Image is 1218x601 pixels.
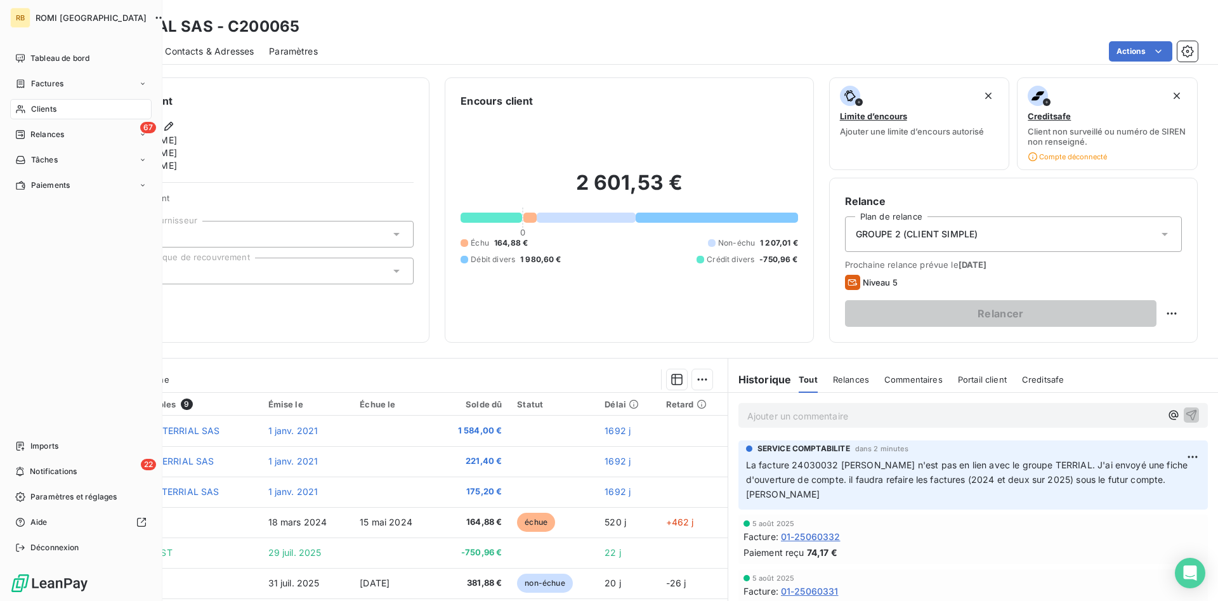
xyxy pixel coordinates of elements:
span: Tâches [31,154,58,166]
span: 520 j [605,517,626,527]
span: 01-25060332 [781,530,841,543]
span: 175,20 € [443,485,502,498]
span: SERVICE COMPTABILITE [757,443,850,454]
span: 01-25060331 [781,584,839,598]
span: Échu [471,237,489,249]
span: Limite d’encours [840,111,907,121]
span: Déconnexion [30,542,79,553]
span: Niveau 5 [863,277,898,287]
h6: Relance [845,194,1182,209]
div: Retard [666,399,720,409]
span: Non-échu [718,237,755,249]
div: Échue le [360,399,428,409]
span: Tout [799,374,818,385]
span: Facture : [743,584,778,598]
div: Statut [517,399,589,409]
span: Imports [30,440,58,452]
span: 1 980,60 € [520,254,561,265]
span: 1 janv. 2021 [268,486,318,497]
span: non-échue [517,574,572,593]
a: Paiements [10,175,152,195]
span: La facture 24030032 [PERSON_NAME] n'est pas en lien avec le groupe TERRIAL. J'ai envoyé une fiche... [746,459,1191,499]
h3: TERRIAL SAS - C200065 [112,15,299,38]
a: Clients [10,99,152,119]
span: 15 mai 2024 [360,517,412,527]
button: Relancer [845,300,1156,327]
div: Open Intercom Messenger [1175,558,1205,588]
span: Relances [30,129,64,140]
span: GROUPE 2 (CLIENT SIMPLE) [856,228,978,241]
span: 1 janv. 2021 [268,425,318,436]
h6: Encours client [461,93,533,109]
span: Creditsafe [1022,374,1064,385]
span: dans 2 minutes [855,445,908,452]
span: échue [517,513,555,532]
span: Ajouter une limite d’encours autorisé [840,126,984,136]
a: Factures [10,74,152,94]
span: 5 août 2025 [752,574,795,582]
span: 221,40 € [443,455,502,468]
span: 381,88 € [443,577,502,590]
span: 74,17 € [807,546,837,559]
span: 20 j [605,578,621,588]
span: 164,88 € [494,237,528,249]
span: Paiements [31,180,70,191]
span: Portail client [958,374,1007,385]
span: Paramètres [269,45,318,58]
span: Aide [30,517,48,528]
span: 1 207,01 € [760,237,798,249]
button: Limite d’encoursAjouter une limite d’encours autorisé [829,77,1010,170]
span: Factures [31,78,63,89]
button: Actions [1109,41,1172,62]
h6: Informations client [77,93,414,109]
a: Tableau de bord [10,48,152,69]
div: Pièces comptables [97,399,253,410]
button: CreditsafeClient non surveillé ou numéro de SIREN non renseigné.Compte déconnecté [1017,77,1198,170]
span: +462 j [666,517,694,527]
span: 31 juil. 2025 [268,578,320,588]
a: Aide [10,512,152,532]
span: 22 j [605,547,621,558]
span: 18 mars 2024 [268,517,327,527]
h2: 2 601,53 € [461,170,797,208]
div: Solde dû [443,399,502,409]
span: 0 [520,227,525,237]
span: Crédit divers [707,254,754,265]
h6: Historique [728,372,792,387]
span: 29 juil. 2025 [268,547,322,558]
span: Client non surveillé ou numéro de SIREN non renseigné. [1028,126,1187,147]
span: Débit divers [471,254,515,265]
span: 67 [140,122,156,133]
span: 1 janv. 2021 [268,456,318,466]
div: Émise le [268,399,345,409]
span: Tableau de bord [30,53,89,64]
span: 5 août 2025 [752,520,795,527]
span: Creditsafe [1028,111,1071,121]
span: -750,96 € [443,546,502,559]
span: Propriétés Client [102,193,414,211]
div: Délai [605,399,650,409]
span: 1692 j [605,486,631,497]
a: 67Relances [10,124,152,145]
img: Logo LeanPay [10,573,89,593]
span: Notifications [30,466,77,477]
span: [DATE] [360,578,390,588]
span: Facture : [743,530,778,543]
span: Prochaine relance prévue le [845,260,1182,270]
span: Paiement reçu [743,546,804,559]
div: RB [10,8,30,28]
span: Clients [31,103,56,115]
span: -750,96 € [759,254,797,265]
span: [DATE] [959,260,987,270]
span: 9 [181,399,192,410]
span: Paramètres et réglages [30,491,117,503]
a: Paramètres et réglages [10,487,152,507]
a: Imports [10,436,152,456]
span: 1692 j [605,425,631,436]
span: Commentaires [884,374,943,385]
a: Tâches [10,150,152,170]
span: ROMI [GEOGRAPHIC_DATA] [36,13,147,23]
span: Compte déconnecté [1028,152,1107,162]
span: 22 [141,459,156,470]
span: -26 j [666,578,686,588]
